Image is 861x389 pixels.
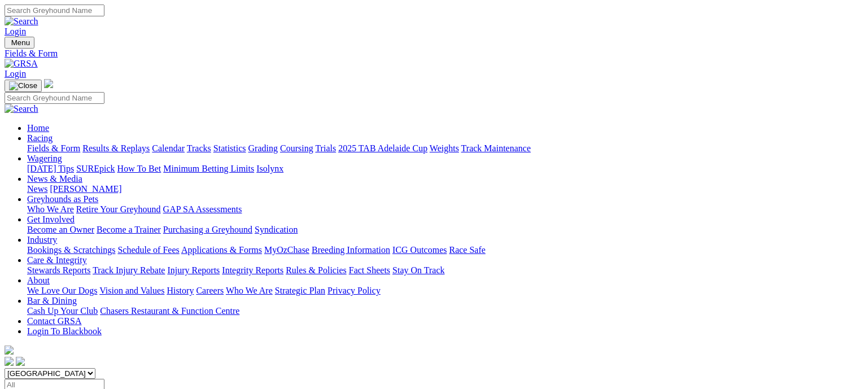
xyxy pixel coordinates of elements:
a: Strategic Plan [275,286,325,295]
img: facebook.svg [5,357,14,366]
img: GRSA [5,59,38,69]
a: Results & Replays [82,143,150,153]
a: Login To Blackbook [27,326,102,336]
a: [PERSON_NAME] [50,184,121,194]
a: Fields & Form [27,143,80,153]
img: Search [5,16,38,27]
a: Statistics [213,143,246,153]
a: Breeding Information [312,245,390,255]
a: Careers [196,286,224,295]
a: Calendar [152,143,185,153]
a: Track Injury Rebate [93,265,165,275]
a: Become a Trainer [97,225,161,234]
button: Toggle navigation [5,80,42,92]
a: Bar & Dining [27,296,77,305]
a: [DATE] Tips [27,164,74,173]
a: Schedule of Fees [117,245,179,255]
a: Who We Are [226,286,273,295]
a: Tracks [187,143,211,153]
img: twitter.svg [16,357,25,366]
img: logo-grsa-white.png [44,79,53,88]
a: Stay On Track [392,265,444,275]
a: Weights [430,143,459,153]
a: Fields & Form [5,49,856,59]
a: Who We Are [27,204,74,214]
a: Purchasing a Greyhound [163,225,252,234]
a: Cash Up Your Club [27,306,98,316]
a: Contact GRSA [27,316,81,326]
a: Trials [315,143,336,153]
div: Care & Integrity [27,265,856,276]
span: Menu [11,38,30,47]
a: About [27,276,50,285]
a: News & Media [27,174,82,183]
a: MyOzChase [264,245,309,255]
a: Stewards Reports [27,265,90,275]
a: News [27,184,47,194]
div: Get Involved [27,225,856,235]
div: Greyhounds as Pets [27,204,856,215]
input: Search [5,92,104,104]
a: Login [5,27,26,36]
a: Race Safe [449,245,485,255]
a: ICG Outcomes [392,245,447,255]
a: Coursing [280,143,313,153]
a: We Love Our Dogs [27,286,97,295]
a: History [167,286,194,295]
div: About [27,286,856,296]
a: Syndication [255,225,298,234]
a: Get Involved [27,215,75,224]
a: 2025 TAB Adelaide Cup [338,143,427,153]
button: Toggle navigation [5,37,34,49]
a: Chasers Restaurant & Function Centre [100,306,239,316]
a: Retire Your Greyhound [76,204,161,214]
a: Greyhounds as Pets [27,194,98,204]
a: Track Maintenance [461,143,531,153]
div: Bar & Dining [27,306,856,316]
img: Close [9,81,37,90]
a: Injury Reports [167,265,220,275]
a: Wagering [27,154,62,163]
a: Rules & Policies [286,265,347,275]
div: Wagering [27,164,856,174]
a: How To Bet [117,164,161,173]
a: Grading [248,143,278,153]
div: Racing [27,143,856,154]
div: Industry [27,245,856,255]
a: SUREpick [76,164,115,173]
img: Search [5,104,38,114]
a: Login [5,69,26,78]
a: Home [27,123,49,133]
a: Become an Owner [27,225,94,234]
a: Isolynx [256,164,283,173]
a: Privacy Policy [327,286,381,295]
a: Care & Integrity [27,255,87,265]
div: News & Media [27,184,856,194]
a: Applications & Forms [181,245,262,255]
a: Bookings & Scratchings [27,245,115,255]
a: Minimum Betting Limits [163,164,254,173]
a: Industry [27,235,57,244]
a: GAP SA Assessments [163,204,242,214]
input: Search [5,5,104,16]
a: Vision and Values [99,286,164,295]
img: logo-grsa-white.png [5,346,14,355]
a: Integrity Reports [222,265,283,275]
a: Racing [27,133,53,143]
a: Fact Sheets [349,265,390,275]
